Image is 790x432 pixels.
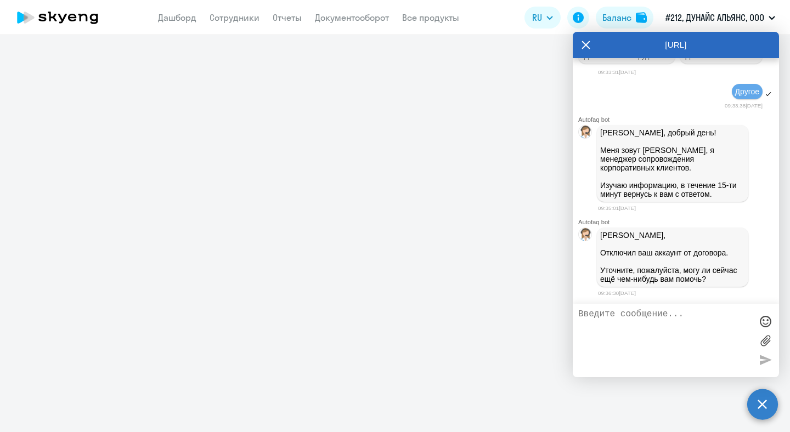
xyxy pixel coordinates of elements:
[578,116,779,123] div: Autofaq bot
[735,87,759,96] span: Другое
[532,11,542,24] span: RU
[598,205,636,211] time: 09:35:01[DATE]
[636,12,647,23] img: balance
[600,231,745,283] p: [PERSON_NAME], Отключил ваш аккаунт от договора. Уточните, пожалуйста, могу ли сейчас ещё чем-ниб...
[315,12,389,23] a: Документооборот
[757,332,774,349] label: Лимит 10 файлов
[578,219,779,225] div: Autofaq bot
[660,4,781,31] button: #212, ДУНАЙС АЛЬЯНС, ООО
[665,11,764,24] p: #212, ДУНАЙС АЛЬЯНС, ООО
[596,7,653,29] button: Балансbalance
[725,103,763,109] time: 09:33:38[DATE]
[524,7,561,29] button: RU
[600,128,745,198] p: [PERSON_NAME], добрый день! Меня зовут [PERSON_NAME], я менеджер сопровождения корпоративных клие...
[158,12,196,23] a: Дашборд
[402,12,459,23] a: Все продукты
[210,12,259,23] a: Сотрудники
[598,69,636,75] time: 09:33:31[DATE]
[579,228,592,244] img: bot avatar
[598,290,636,296] time: 09:36:30[DATE]
[579,126,592,141] img: bot avatar
[273,12,302,23] a: Отчеты
[602,11,631,24] div: Баланс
